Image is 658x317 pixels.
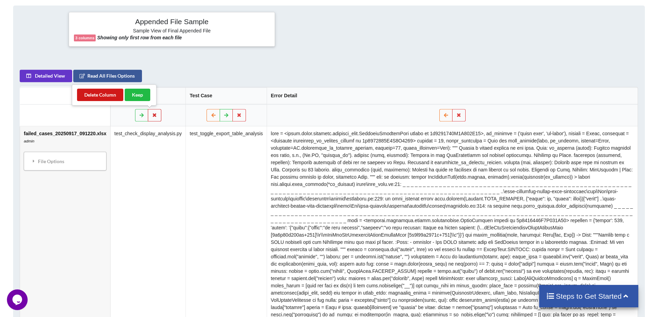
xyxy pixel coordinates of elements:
th: Error Detail [267,87,638,104]
h4: Appended File Sample [74,17,270,27]
button: Keep [125,89,150,101]
button: Read All Files Options [73,70,142,82]
button: Detailed View [20,70,72,82]
th: Test Case [186,87,267,104]
b: Showing only first row from each file [97,35,182,40]
iframe: chat widget [7,289,29,310]
h4: Steps to Get Started [546,292,631,300]
div: File Options [26,154,104,168]
button: Delete Column [77,89,123,101]
h6: Sample View of Final Appended File [74,28,270,35]
i: admin [24,139,34,143]
b: 3 columns [75,36,94,40]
